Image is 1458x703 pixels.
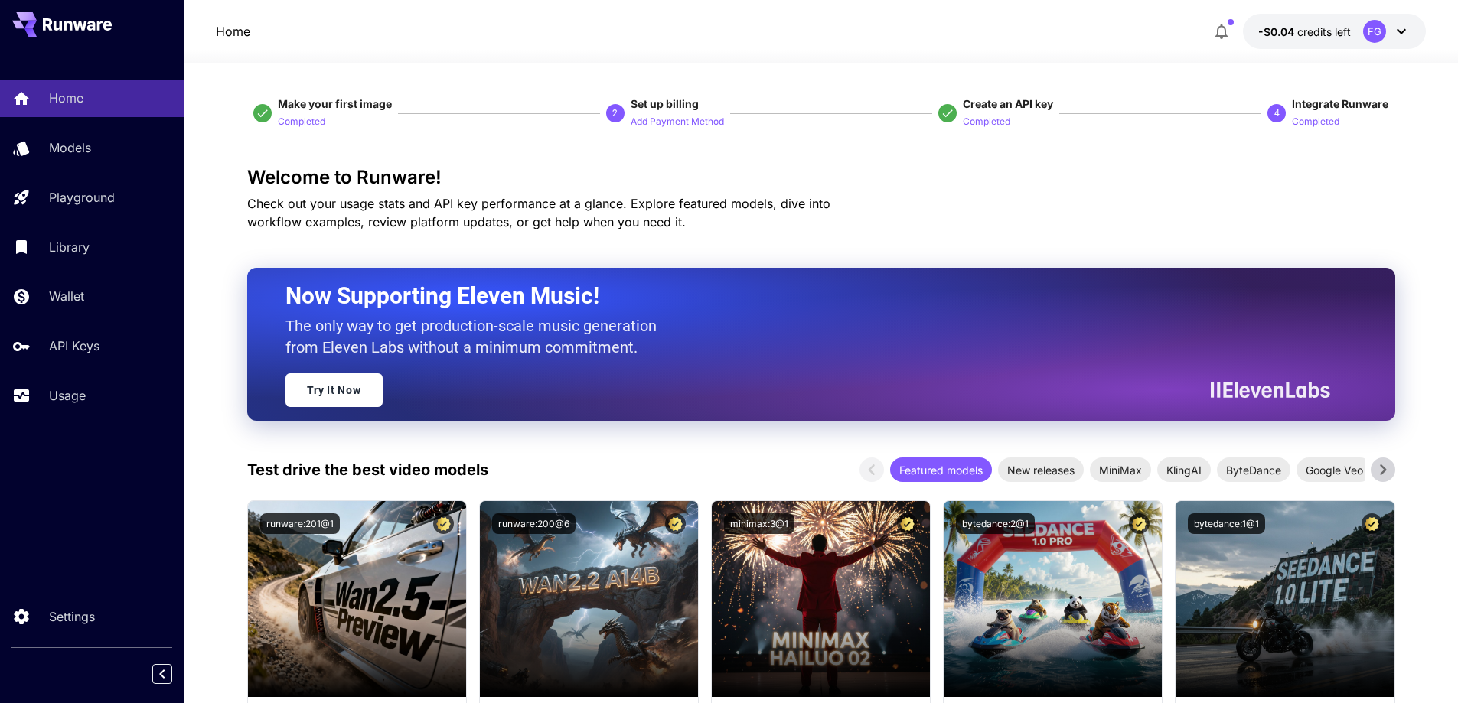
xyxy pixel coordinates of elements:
[480,501,698,697] img: alt
[49,607,95,626] p: Settings
[247,458,488,481] p: Test drive the best video models
[247,167,1395,188] h3: Welcome to Runware!
[49,238,90,256] p: Library
[1362,513,1382,534] button: Certified Model – Vetted for best performance and includes a commercial license.
[1292,115,1339,129] p: Completed
[278,112,325,130] button: Completed
[631,112,724,130] button: Add Payment Method
[492,513,576,534] button: runware:200@6
[49,188,115,207] p: Playground
[1090,462,1151,478] span: MiniMax
[285,282,1319,311] h2: Now Supporting Eleven Music!
[890,457,992,482] div: Featured models
[433,513,454,534] button: Certified Model – Vetted for best performance and includes a commercial license.
[963,97,1053,110] span: Create an API key
[1292,97,1388,110] span: Integrate Runware
[49,386,86,405] p: Usage
[665,513,686,534] button: Certified Model – Vetted for best performance and includes a commercial license.
[1292,112,1339,130] button: Completed
[49,138,91,157] p: Models
[963,115,1010,129] p: Completed
[944,501,1162,697] img: alt
[1243,14,1426,49] button: -$0.0359FG
[49,89,83,107] p: Home
[216,22,250,41] a: Home
[998,457,1084,482] div: New releases
[1176,501,1394,697] img: alt
[897,513,918,534] button: Certified Model – Vetted for best performance and includes a commercial license.
[1157,457,1211,482] div: KlingAI
[1188,513,1265,534] button: bytedance:1@1
[1297,457,1372,482] div: Google Veo
[1217,457,1290,482] div: ByteDance
[1297,25,1351,38] span: credits left
[1157,462,1211,478] span: KlingAI
[956,513,1035,534] button: bytedance:2@1
[1297,462,1372,478] span: Google Veo
[631,97,699,110] span: Set up billing
[152,664,172,684] button: Collapse sidebar
[49,287,84,305] p: Wallet
[612,106,618,120] p: 2
[1274,106,1280,120] p: 4
[164,660,184,688] div: Collapse sidebar
[998,462,1084,478] span: New releases
[1217,462,1290,478] span: ByteDance
[285,315,668,358] p: The only way to get production-scale music generation from Eleven Labs without a minimum commitment.
[1129,513,1150,534] button: Certified Model – Vetted for best performance and includes a commercial license.
[248,501,466,697] img: alt
[712,501,930,697] img: alt
[278,97,392,110] span: Make your first image
[963,112,1010,130] button: Completed
[1090,457,1151,482] div: MiniMax
[1363,20,1386,43] div: FG
[247,196,830,229] span: Check out your usage stats and API key performance at a glance. Explore featured models, dive int...
[890,462,992,478] span: Featured models
[49,337,99,355] p: API Keys
[724,513,794,534] button: minimax:3@1
[631,115,724,129] p: Add Payment Method
[1258,24,1351,40] div: -$0.0359
[278,115,325,129] p: Completed
[216,22,250,41] nav: breadcrumb
[260,513,340,534] button: runware:201@1
[1258,25,1297,38] span: -$0.04
[285,373,383,407] a: Try It Now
